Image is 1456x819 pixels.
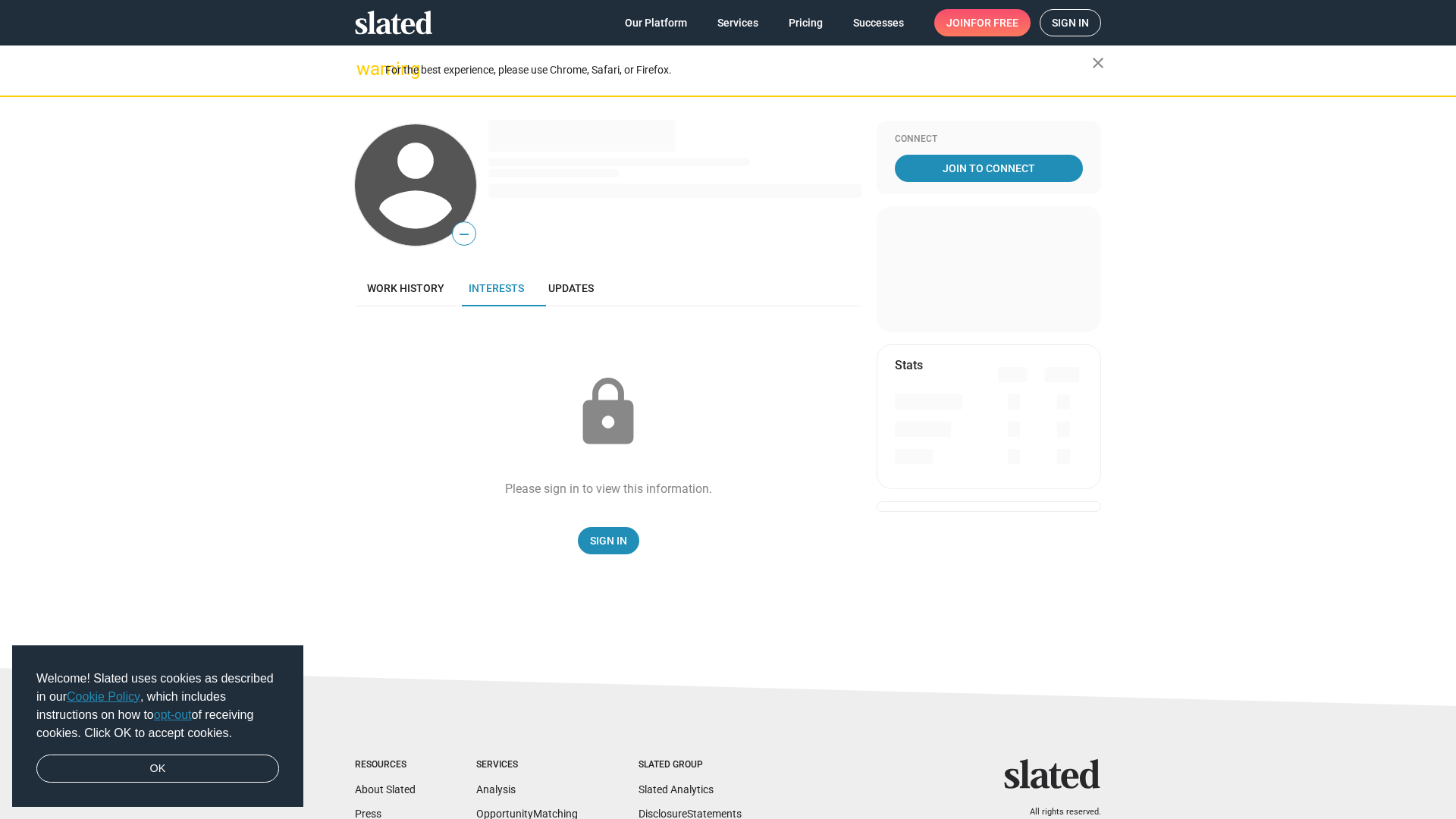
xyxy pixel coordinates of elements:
span: Welcome! Slated uses cookies as described in our , which includes instructions on how to of recei... [36,670,279,742]
span: Join To Connect [898,155,1080,182]
span: for free [971,9,1018,36]
span: Sign in [1052,10,1089,36]
span: Sign In [590,527,627,554]
div: Services [476,759,578,771]
span: Interests [469,282,524,294]
div: cookieconsent [12,645,303,808]
span: Our Platform [625,9,687,36]
a: Slated Analytics [639,783,714,795]
span: Successes [853,9,904,36]
a: Our Platform [613,9,699,36]
div: Slated Group [639,759,742,771]
span: — [453,224,475,244]
a: Work history [355,270,457,306]
div: Resources [355,759,416,771]
a: Joinfor free [934,9,1031,36]
span: Work history [367,282,444,294]
a: Cookie Policy [67,690,140,703]
span: Join [946,9,1018,36]
div: For the best experience, please use Chrome, Safari, or Firefox. [385,60,1092,80]
mat-card-title: Stats [895,357,923,373]
mat-icon: close [1089,54,1107,72]
div: Please sign in to view this information. [505,481,712,497]
span: Updates [548,282,594,294]
a: Pricing [777,9,835,36]
div: Connect [895,133,1083,146]
mat-icon: lock [570,375,646,450]
a: Successes [841,9,916,36]
span: Pricing [789,9,823,36]
a: Analysis [476,783,516,795]
a: Join To Connect [895,155,1083,182]
a: Services [705,9,770,36]
a: About Slated [355,783,416,795]
a: Interests [457,270,536,306]
a: Sign in [1040,9,1101,36]
span: Services [717,9,758,36]
a: Updates [536,270,606,306]
mat-icon: warning [356,60,375,78]
a: opt-out [154,708,192,721]
a: dismiss cookie message [36,755,279,783]
a: Sign In [578,527,639,554]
